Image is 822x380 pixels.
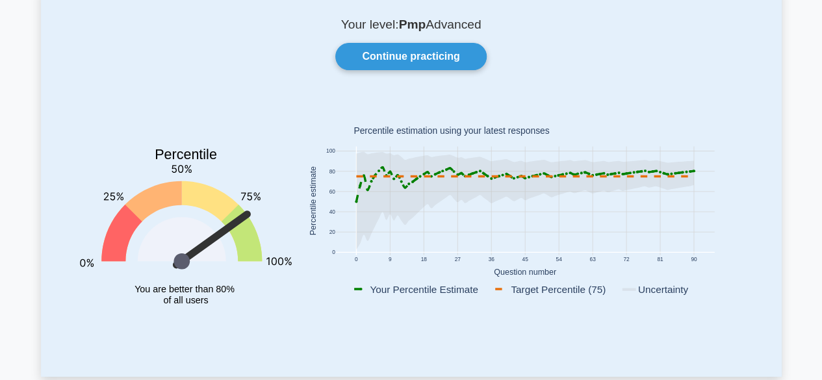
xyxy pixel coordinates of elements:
text: 54 [556,256,562,262]
text: Percentile estimation using your latest responses [353,126,549,136]
b: Pmp [398,18,426,31]
text: 60 [329,188,335,195]
text: 20 [329,229,335,235]
tspan: You are better than 80% [135,284,235,294]
text: Percentile [155,147,217,162]
text: 0 [332,249,335,256]
text: 36 [488,256,494,262]
text: 90 [691,256,697,262]
text: 81 [657,256,663,262]
tspan: of all users [163,296,208,306]
text: 9 [388,256,391,262]
text: 100 [326,148,335,155]
text: 63 [589,256,596,262]
a: Continue practicing [335,43,486,70]
text: 45 [522,256,528,262]
text: 80 [329,168,335,175]
text: 0 [354,256,357,262]
text: 40 [329,209,335,215]
text: 18 [420,256,427,262]
text: Question number [494,268,556,277]
text: Percentile estimate [308,166,317,235]
p: Your level: Advanced [72,17,751,32]
text: 27 [454,256,461,262]
text: 72 [623,256,630,262]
